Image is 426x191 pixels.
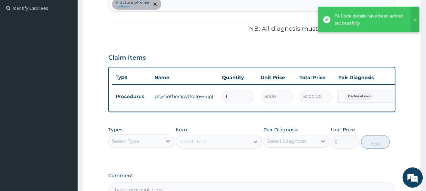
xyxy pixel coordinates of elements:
th: Total Price [296,71,335,84]
div: Minimize live chat window [111,3,127,20]
p: NB: All diagnosis must be linked to a claim item [108,25,395,33]
div: Select Diagnosis [267,138,307,145]
span: Fracture of knee [345,93,374,100]
span: remove selection option [152,1,158,7]
th: Pair Diagnosis [335,71,409,84]
td: physiotherapy(follow-up) [151,90,219,103]
td: Procedures [112,90,151,103]
button: Add [361,135,390,149]
label: Pair Diagnosis [263,126,298,133]
th: Type [112,71,151,84]
div: Chat with us now [35,38,113,46]
label: Comment [108,173,395,179]
label: Types [108,127,122,133]
div: Select Type [112,138,139,145]
textarea: Type your message and hit 'Enter' [3,123,129,147]
label: Item [176,126,187,133]
label: Unit Price [331,126,355,133]
small: confirmed [116,5,149,8]
th: Quantity [219,71,257,84]
img: d_794563401_company_1708531726252_794563401 [12,34,27,51]
th: Unit Price [257,71,296,84]
div: PA Code details have been added successfully [335,12,404,27]
h3: Claim Items [108,54,146,62]
span: We're online! [39,54,93,122]
th: Name [151,71,219,84]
